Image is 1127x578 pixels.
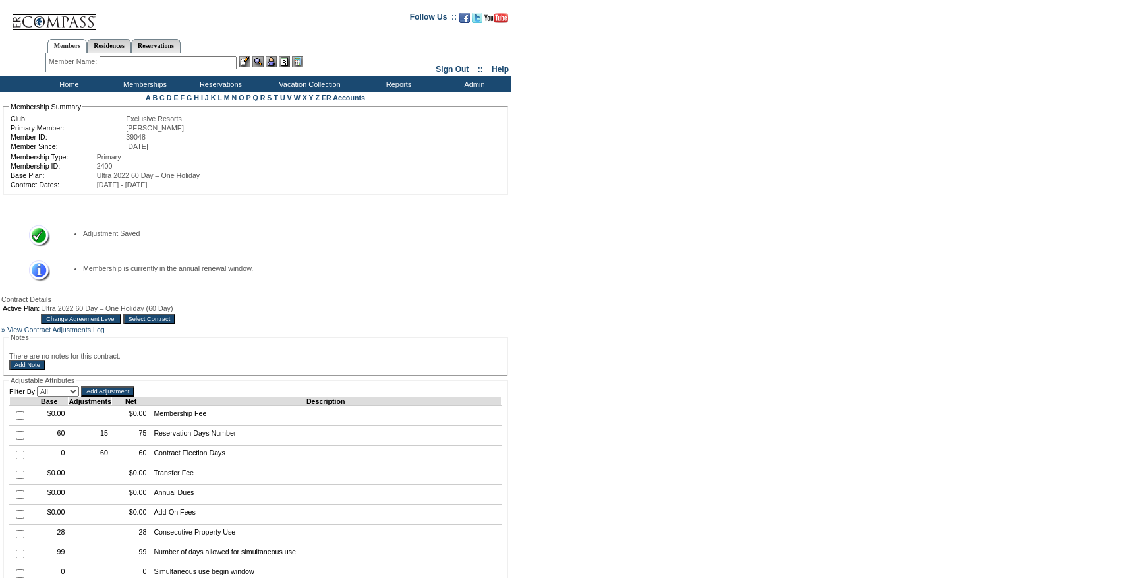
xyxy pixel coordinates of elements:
a: L [217,94,221,101]
td: Contract Election Days [150,446,502,465]
td: 99 [30,544,69,564]
td: 15 [69,426,112,446]
td: Club: [11,115,125,123]
td: $0.00 [30,406,69,426]
li: Adjustment Saved [83,229,488,237]
input: Add Adjustment [81,386,134,397]
a: W [294,94,301,101]
td: Member ID: [11,133,125,141]
a: E [173,94,178,101]
td: 99 [111,544,150,564]
img: View [252,56,264,67]
span: 39048 [126,133,146,141]
a: Q [252,94,258,101]
td: Description [150,397,502,406]
a: ER Accounts [322,94,365,101]
a: A [146,94,150,101]
a: H [194,94,199,101]
td: Member Since: [11,142,125,150]
a: R [260,94,266,101]
input: Select Contract [123,314,176,324]
img: Subscribe to our YouTube Channel [484,13,508,23]
img: Success Message [20,225,50,247]
a: Become our fan on Facebook [459,16,470,24]
a: M [224,94,230,101]
span: There are no notes for this contract. [9,352,121,360]
legend: Membership Summary [9,103,82,111]
a: K [211,94,216,101]
li: Membership is currently in the annual renewal window. [83,264,488,272]
a: S [267,94,272,101]
a: B [152,94,158,101]
span: 2400 [97,162,113,170]
img: Impersonate [266,56,277,67]
td: 0 [30,446,69,465]
td: 28 [30,525,69,544]
a: I [201,94,203,101]
span: [DATE] - [DATE] [97,181,148,188]
a: Help [492,65,509,74]
a: J [205,94,209,101]
td: Contract Dates: [11,181,96,188]
img: Become our fan on Facebook [459,13,470,23]
td: Number of days allowed for simultaneous use [150,544,502,564]
a: X [303,94,307,101]
td: Home [30,76,105,92]
a: O [239,94,244,101]
td: 75 [111,426,150,446]
img: b_calculator.gif [292,56,303,67]
td: 60 [30,426,69,446]
a: Residences [87,39,131,53]
a: Reservations [131,39,181,53]
a: C [159,94,165,101]
img: Compass Home [11,3,97,30]
span: [DATE] [126,142,148,150]
td: Reports [359,76,435,92]
span: Primary [97,153,121,161]
td: 60 [111,446,150,465]
td: $0.00 [30,485,69,505]
td: Admin [435,76,511,92]
td: Reservations [181,76,257,92]
a: Sign Out [436,65,469,74]
img: Information Message [20,260,50,282]
a: F [180,94,185,101]
td: Base [30,397,69,406]
img: b_edit.gif [239,56,250,67]
td: $0.00 [111,485,150,505]
td: Reservation Days Number [150,426,502,446]
a: T [274,94,278,101]
legend: Adjustable Attributes [9,376,76,384]
a: G [187,94,192,101]
td: $0.00 [111,406,150,426]
input: Change Agreement Level [41,314,121,324]
td: $0.00 [30,505,69,525]
td: Transfer Fee [150,465,502,485]
span: [PERSON_NAME] [126,124,184,132]
legend: Notes [9,333,30,341]
td: Primary Member: [11,124,125,132]
td: Vacation Collection [257,76,359,92]
td: Memberships [105,76,181,92]
a: Y [309,94,314,101]
td: $0.00 [30,465,69,485]
td: Membership ID: [11,162,96,170]
img: Follow us on Twitter [472,13,482,23]
a: D [167,94,172,101]
td: Follow Us :: [410,11,457,27]
a: V [287,94,292,101]
td: Annual Dues [150,485,502,505]
td: Adjustments [69,397,112,406]
td: $0.00 [111,505,150,525]
td: Base Plan: [11,171,96,179]
span: Exclusive Resorts [126,115,182,123]
a: » View Contract Adjustments Log [1,326,105,333]
td: 28 [111,525,150,544]
td: Add-On Fees [150,505,502,525]
td: Net [111,397,150,406]
a: Subscribe to our YouTube Channel [484,16,508,24]
td: Active Plan: [3,304,40,312]
a: U [280,94,285,101]
a: Members [47,39,88,53]
img: Reservations [279,56,290,67]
